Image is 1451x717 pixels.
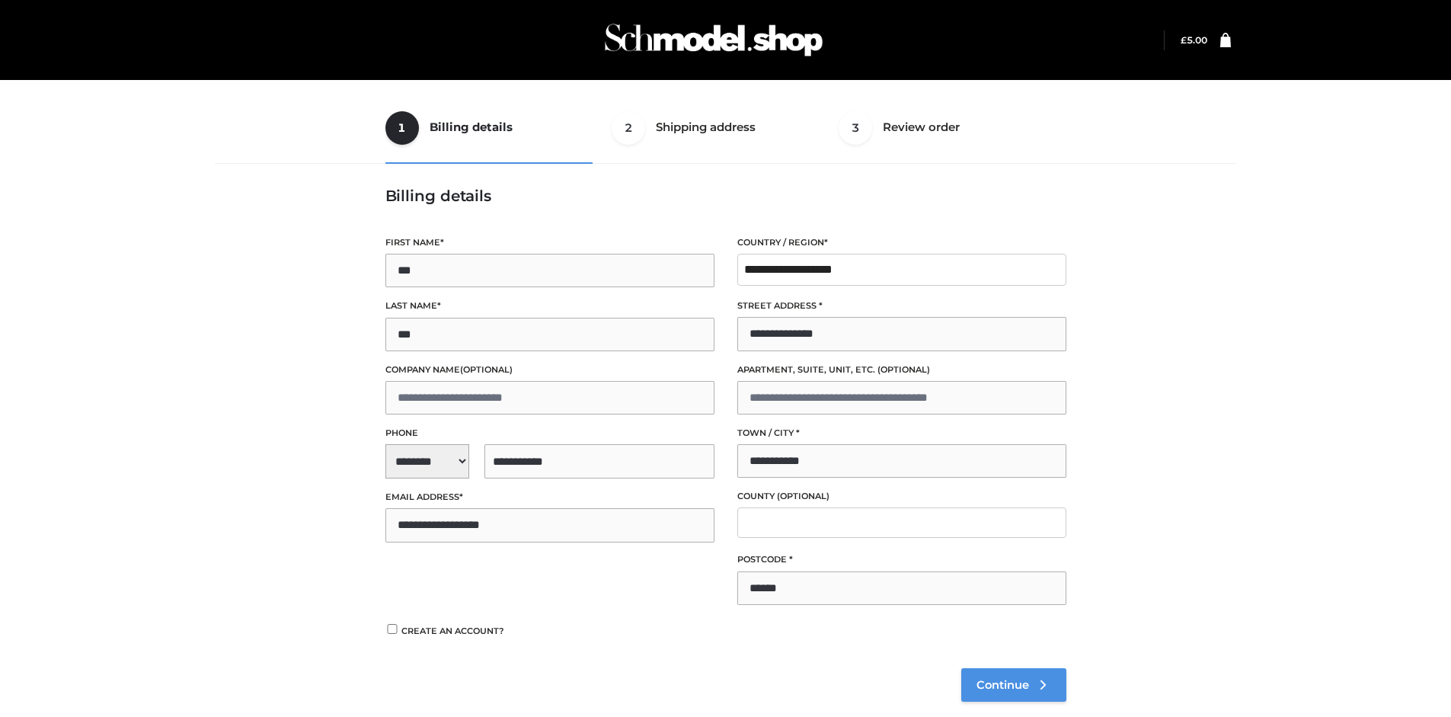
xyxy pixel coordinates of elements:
label: Country / Region [737,235,1066,250]
span: (optional) [460,364,513,375]
span: £ [1181,34,1187,46]
span: Create an account? [401,626,504,636]
label: Apartment, suite, unit, etc. [737,363,1066,377]
input: Create an account? [385,624,399,634]
img: Schmodel Admin 964 [599,10,828,70]
span: (optional) [877,364,930,375]
a: Continue [961,668,1066,702]
span: (optional) [777,491,829,501]
h3: Billing details [385,187,1066,205]
bdi: 5.00 [1181,34,1207,46]
label: Postcode [737,552,1066,567]
label: Email address [385,490,714,504]
label: Phone [385,426,714,440]
label: Company name [385,363,714,377]
label: First name [385,235,714,250]
label: Street address [737,299,1066,313]
label: County [737,489,1066,504]
a: £5.00 [1181,34,1207,46]
label: Town / City [737,426,1066,440]
label: Last name [385,299,714,313]
span: Continue [976,678,1029,692]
